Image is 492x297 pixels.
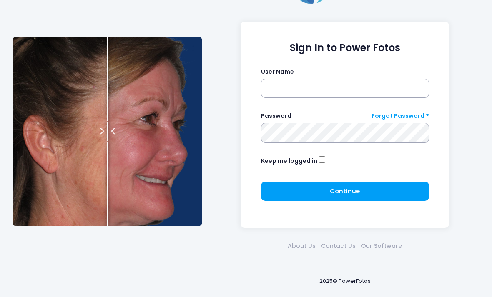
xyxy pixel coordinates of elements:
a: About Us [285,242,319,250]
a: Contact Us [319,242,359,250]
a: Our Software [359,242,405,250]
h1: Sign In to Power Fotos [261,42,429,54]
label: Password [261,112,291,120]
label: User Name [261,67,294,76]
a: Forgot Password ? [372,112,429,120]
button: Continue [261,182,429,201]
span: Continue [330,187,360,195]
label: Keep me logged in [261,157,317,165]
